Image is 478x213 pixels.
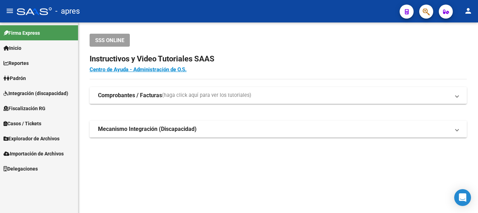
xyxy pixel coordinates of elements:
[3,29,40,37] span: Firma Express
[90,87,467,104] mat-expansion-panel-header: Comprobantes / Facturas(haga click aquí para ver los tutoriales)
[6,7,14,15] mat-icon: menu
[3,150,64,158] span: Importación de Archivos
[90,66,187,73] a: Centro de Ayuda - Administración de O.S.
[3,120,41,127] span: Casos / Tickets
[3,89,68,97] span: Integración (discapacidad)
[3,44,21,52] span: Inicio
[55,4,80,19] span: - apres
[3,105,45,112] span: Fiscalización RG
[98,92,162,99] strong: Comprobantes / Facturas
[3,135,59,142] span: Explorador de Archivos
[90,34,130,47] button: SSS ONLINE
[3,59,29,67] span: Reportes
[162,92,251,99] span: (haga click aquí para ver los tutoriales)
[3,74,26,82] span: Padrón
[90,52,467,66] h2: Instructivos y Video Tutoriales SAAS
[98,125,197,133] strong: Mecanismo Integración (Discapacidad)
[95,37,124,44] span: SSS ONLINE
[90,121,467,138] mat-expansion-panel-header: Mecanismo Integración (Discapacidad)
[464,7,472,15] mat-icon: person
[454,189,471,206] div: Open Intercom Messenger
[3,165,38,173] span: Delegaciones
